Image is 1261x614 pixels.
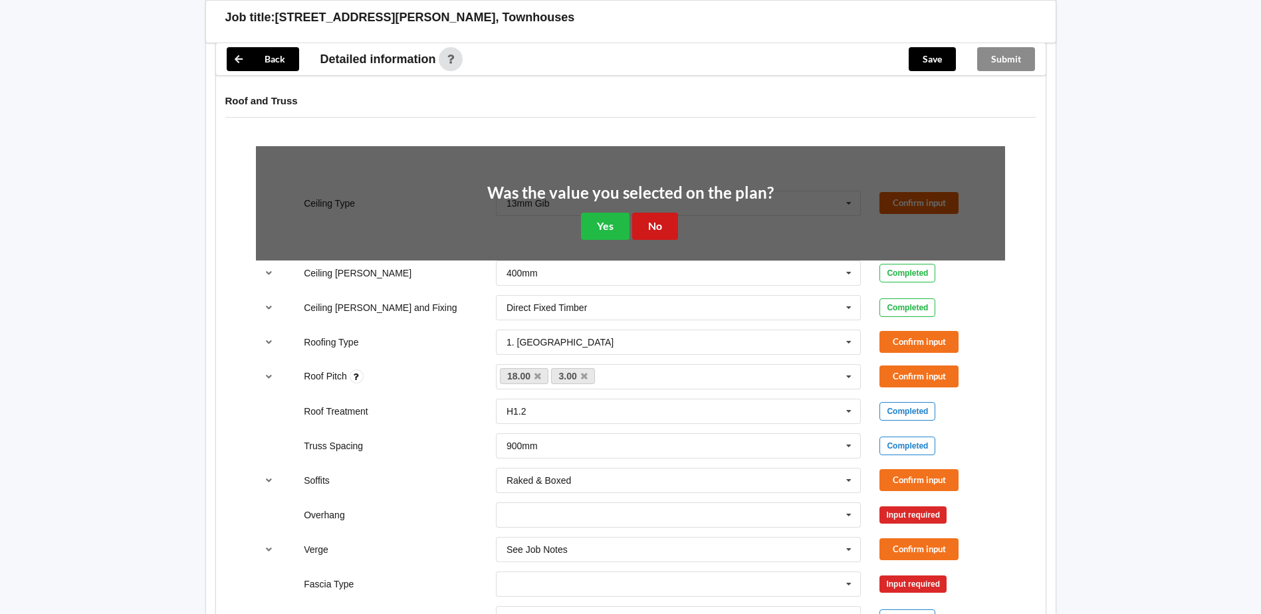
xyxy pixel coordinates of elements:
div: See Job Notes [507,545,568,554]
label: Roof Pitch [304,371,349,381]
button: Confirm input [879,538,959,560]
button: Confirm input [879,365,959,387]
div: 400mm [507,268,538,278]
div: Completed [879,298,935,317]
button: Save [909,47,956,71]
button: Yes [581,213,630,240]
div: Completed [879,437,935,455]
button: reference-toggle [256,261,282,285]
label: Verge [304,544,328,555]
button: reference-toggle [256,330,282,354]
div: Completed [879,264,935,282]
label: Fascia Type [304,579,354,589]
h3: [STREET_ADDRESS][PERSON_NAME], Townhouses [275,10,575,25]
div: H1.2 [507,407,526,416]
label: Overhang [304,510,344,520]
button: reference-toggle [256,296,282,320]
label: Truss Spacing [304,441,363,451]
h3: Job title: [225,10,275,25]
div: Raked & Boxed [507,476,571,485]
div: Input required [879,506,947,524]
label: Ceiling [PERSON_NAME] and Fixing [304,302,457,313]
button: reference-toggle [256,365,282,389]
button: No [632,213,678,240]
button: Confirm input [879,469,959,491]
label: Roofing Type [304,337,358,348]
button: reference-toggle [256,468,282,492]
div: 900mm [507,441,538,451]
h4: Roof and Truss [225,94,1036,107]
div: Input required [879,575,947,593]
label: Ceiling [PERSON_NAME] [304,268,411,278]
a: 3.00 [551,368,595,384]
button: reference-toggle [256,538,282,562]
div: 1. [GEOGRAPHIC_DATA] [507,338,614,347]
div: Direct Fixed Timber [507,303,587,312]
label: Roof Treatment [304,406,368,417]
h2: Was the value you selected on the plan? [487,183,774,203]
a: 18.00 [500,368,549,384]
div: Completed [879,402,935,421]
button: Back [227,47,299,71]
button: Confirm input [879,331,959,353]
span: Detailed information [320,53,436,65]
label: Soffits [304,475,330,486]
